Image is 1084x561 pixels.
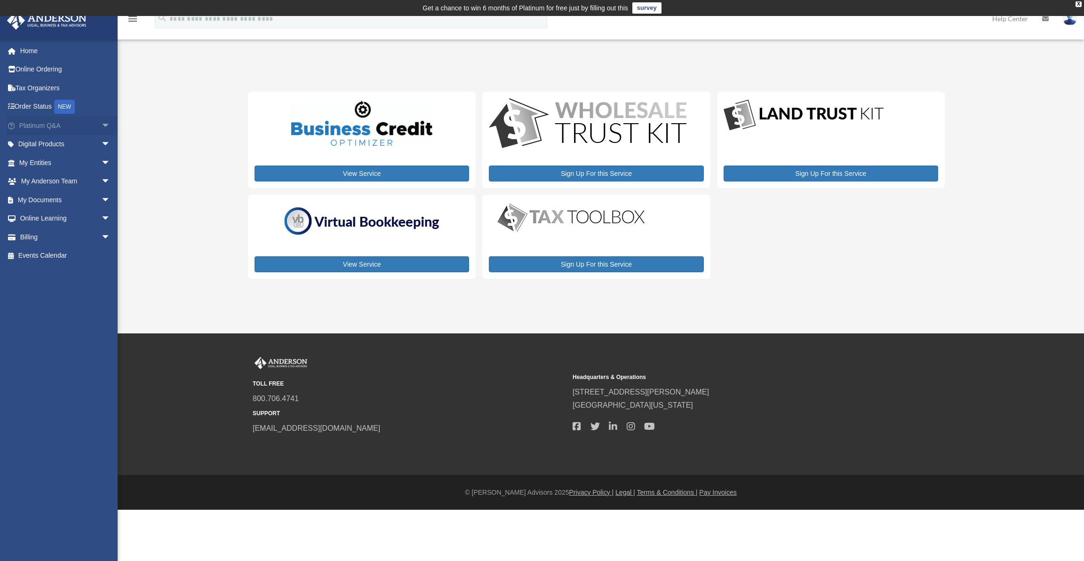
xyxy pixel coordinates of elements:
[253,357,309,369] img: Anderson Advisors Platinum Portal
[157,13,167,23] i: search
[7,116,125,135] a: Platinum Q&Aarrow_drop_down
[7,172,125,191] a: My Anderson Teamarrow_drop_down
[253,379,566,389] small: TOLL FREE
[101,209,120,229] span: arrow_drop_down
[489,201,654,234] img: taxtoolbox_new-1.webp
[101,135,120,154] span: arrow_drop_down
[253,424,380,432] a: [EMAIL_ADDRESS][DOMAIN_NAME]
[637,489,698,496] a: Terms & Conditions |
[253,395,299,403] a: 800.706.4741
[7,190,125,209] a: My Documentsarrow_drop_down
[253,409,566,419] small: SUPPORT
[1076,1,1082,7] div: close
[724,166,938,182] a: Sign Up For this Service
[101,153,120,173] span: arrow_drop_down
[7,135,120,154] a: Digital Productsarrow_drop_down
[724,98,884,133] img: LandTrust_lgo-1.jpg
[7,228,125,246] a: Billingarrow_drop_down
[101,228,120,247] span: arrow_drop_down
[422,2,628,14] div: Get a chance to win 6 months of Platinum for free just by filling out this
[101,190,120,210] span: arrow_drop_down
[489,98,686,150] img: WS-Trust-Kit-lgo-1.jpg
[7,97,125,117] a: Order StatusNEW
[573,372,886,382] small: Headquarters & Operations
[127,16,138,24] a: menu
[632,2,662,14] a: survey
[7,41,125,60] a: Home
[7,153,125,172] a: My Entitiesarrow_drop_down
[7,60,125,79] a: Online Ordering
[7,209,125,228] a: Online Learningarrow_drop_down
[573,401,693,409] a: [GEOGRAPHIC_DATA][US_STATE]
[127,13,138,24] i: menu
[101,116,120,135] span: arrow_drop_down
[255,166,469,182] a: View Service
[489,256,703,272] a: Sign Up For this Service
[7,79,125,97] a: Tax Organizers
[489,166,703,182] a: Sign Up For this Service
[101,172,120,191] span: arrow_drop_down
[54,100,75,114] div: NEW
[255,256,469,272] a: View Service
[7,246,125,265] a: Events Calendar
[4,11,89,30] img: Anderson Advisors Platinum Portal
[573,388,709,396] a: [STREET_ADDRESS][PERSON_NAME]
[118,487,1084,498] div: © [PERSON_NAME] Advisors 2025
[1063,12,1077,25] img: User Pic
[569,489,614,496] a: Privacy Policy |
[615,489,635,496] a: Legal |
[699,489,736,496] a: Pay Invoices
